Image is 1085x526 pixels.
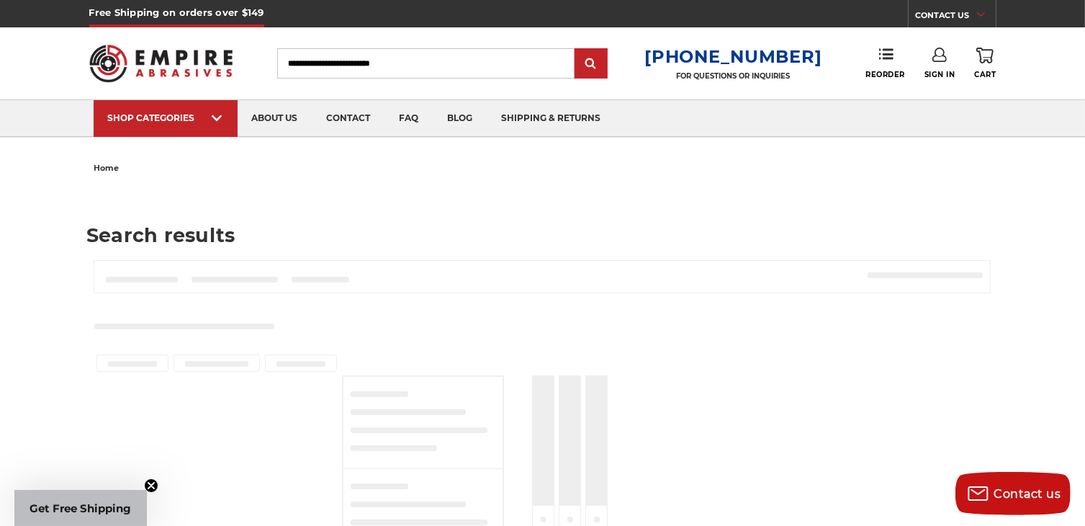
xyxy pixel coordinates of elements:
[974,48,996,79] a: Cart
[89,35,233,92] img: Empire Abrasives
[916,7,996,27] a: CONTACT US
[644,46,821,67] a: [PHONE_NUMBER]
[865,70,905,79] span: Reorder
[86,226,999,245] h1: Search results
[974,70,996,79] span: Cart
[144,478,158,493] button: Close teaser
[924,70,955,79] span: Sign In
[433,100,487,137] a: blog
[577,50,605,79] input: Submit
[30,502,132,515] span: Get Free Shipping
[994,487,1061,501] span: Contact us
[385,100,433,137] a: faq
[108,112,223,123] div: SHOP CATEGORIES
[94,163,120,173] span: home
[955,472,1071,515] button: Contact us
[865,48,905,79] a: Reorder
[14,490,147,526] div: Get Free ShippingClose teaser
[238,100,312,137] a: about us
[312,100,385,137] a: contact
[487,100,616,137] a: shipping & returns
[644,71,821,81] p: FOR QUESTIONS OR INQUIRIES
